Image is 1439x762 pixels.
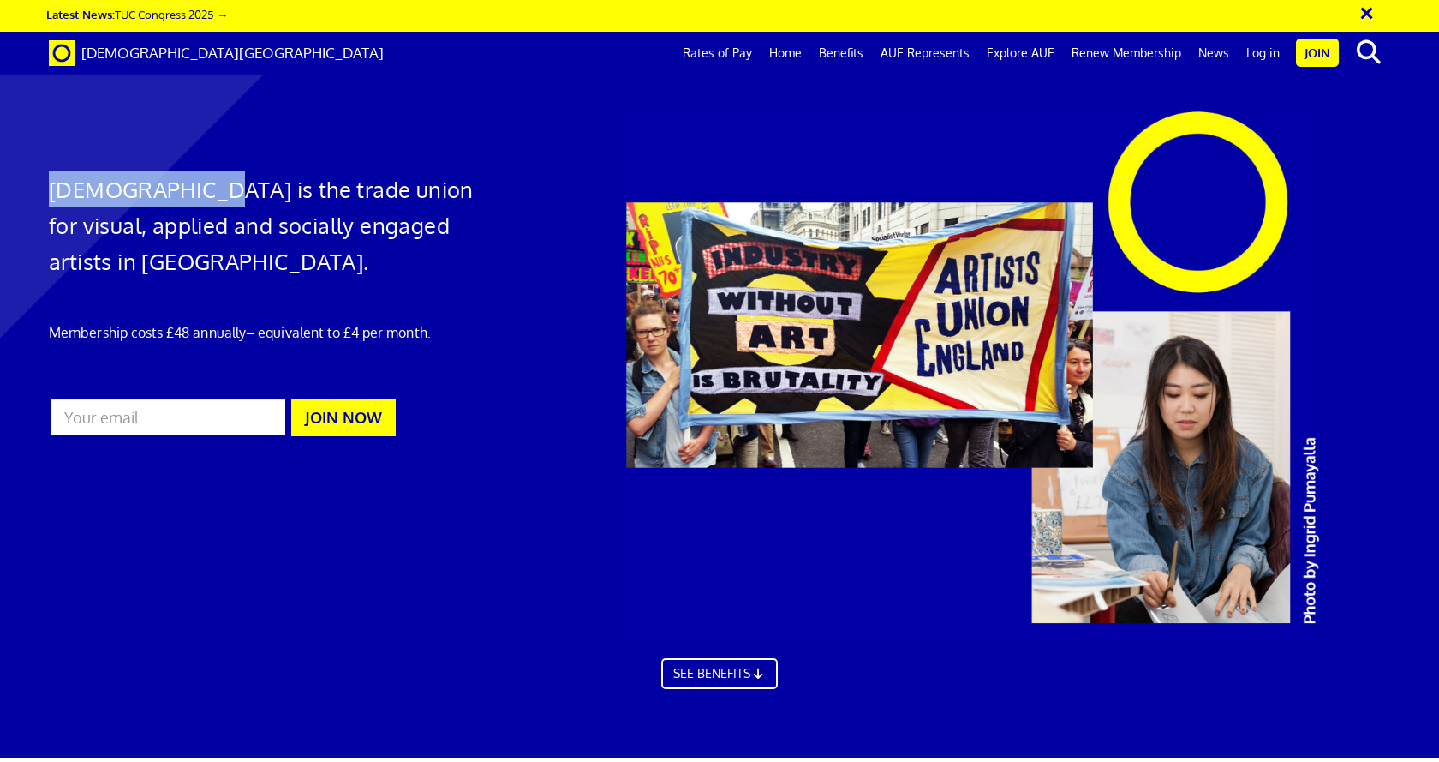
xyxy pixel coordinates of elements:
[49,322,479,343] p: Membership costs £48 annually – equivalent to £4 per month.
[36,32,397,75] a: Brand [DEMOGRAPHIC_DATA][GEOGRAPHIC_DATA]
[810,32,872,75] a: Benefits
[1342,34,1394,70] button: search
[81,44,384,62] span: [DEMOGRAPHIC_DATA][GEOGRAPHIC_DATA]
[1063,32,1190,75] a: Renew Membership
[1190,32,1238,75] a: News
[46,7,115,21] strong: Latest News:
[674,32,761,75] a: Rates of Pay
[761,32,810,75] a: Home
[1296,39,1339,67] a: Join
[49,171,479,279] h1: [DEMOGRAPHIC_DATA] is the trade union for visual, applied and socially engaged artists in [GEOGRA...
[49,398,287,437] input: Your email
[291,399,396,436] button: JOIN NOW
[661,658,778,689] a: SEE BENEFITS
[872,32,978,75] a: AUE Represents
[1238,32,1288,75] a: Log in
[46,7,228,21] a: Latest News:TUC Congress 2025 →
[978,32,1063,75] a: Explore AUE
